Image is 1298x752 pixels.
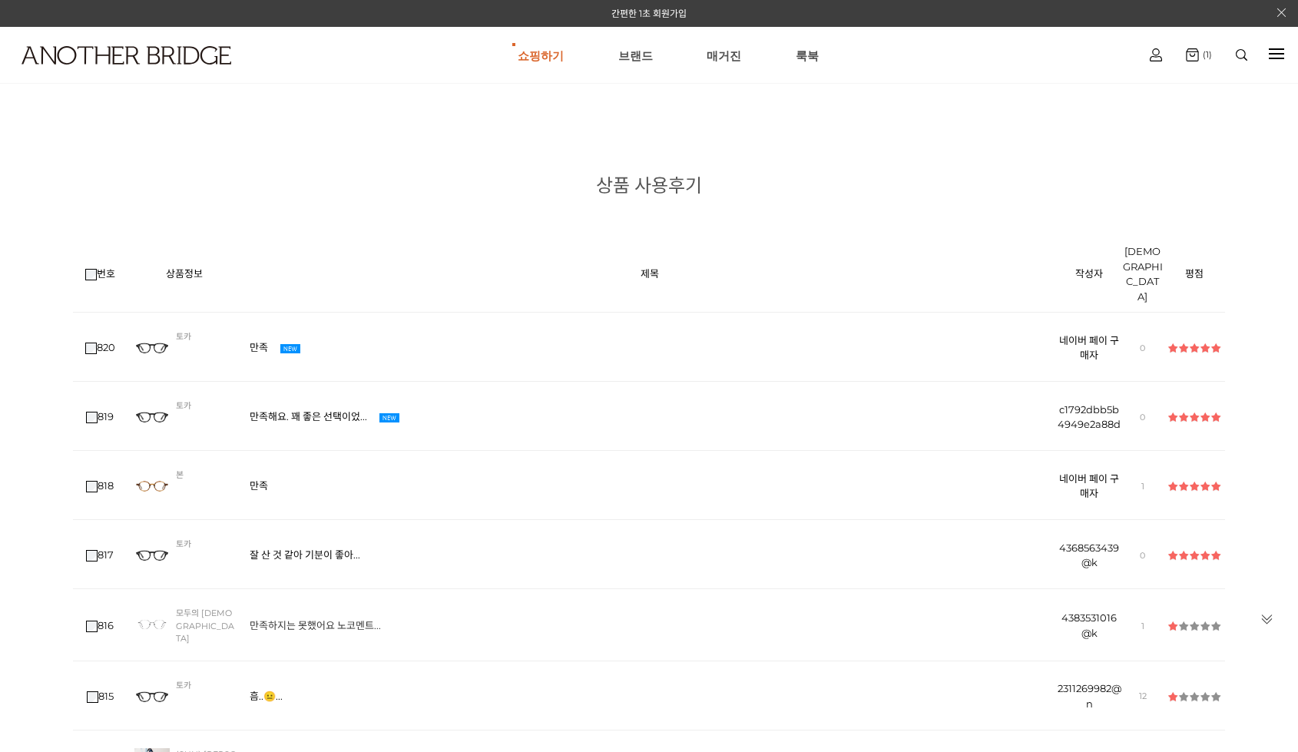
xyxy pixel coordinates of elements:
img: 5점 [1167,550,1221,562]
a: 만족 [250,479,276,492]
a: 쇼핑하기 [518,28,564,83]
a: 간편한 1초 회원가입 [611,8,687,19]
a: 잘 산 것 같아 기분이 좋아... [250,548,368,561]
a: 매거진 [707,28,741,83]
span: 1 [1141,620,1144,633]
td: 819 [73,382,127,451]
img: 5점 [1167,412,1221,423]
span: (1) [1199,49,1212,60]
a: (1) [1186,48,1212,61]
img: cart [1186,48,1199,61]
th: 제목 [242,236,1057,313]
a: 흠..😐... [250,690,290,702]
td: 2311269982@n [1057,661,1121,730]
img: logo [22,46,231,65]
a: 만족하지는 못했어요 노코멘트... [250,619,389,631]
img: 5점 [1167,343,1221,354]
td: 네이버 페이 구매자 [1057,451,1121,520]
th: [DEMOGRAPHIC_DATA] [1121,236,1164,313]
a: 브랜드 [618,28,653,83]
img: search [1236,49,1247,61]
span: 0 [1140,549,1145,562]
a: 룩북 [796,28,819,83]
a: 만족 [250,341,276,353]
th: 평점 [1164,236,1225,313]
img: NEW [379,413,399,422]
span: 12 [1139,690,1147,703]
img: cart [1150,48,1162,61]
td: 816 [73,589,127,661]
td: 815 [73,661,127,730]
td: 4368563439@k [1057,520,1121,589]
span: 0 [1140,411,1145,424]
font: 상품 사용후기 [596,174,702,197]
td: 4383531016@k [1057,589,1121,661]
th: 상품정보 [127,236,242,313]
a: 만족해요. 꽤 좋은 선택이었... [250,410,375,422]
th: 작성자 [1057,236,1121,313]
img: 1점 [1167,691,1221,702]
img: 5점 [1167,481,1221,492]
span: 0 [1140,342,1145,355]
a: logo [8,46,203,102]
td: 820 [73,313,127,382]
td: 818 [73,451,127,520]
td: c1792dbb5b4949e2a88d [1057,382,1121,451]
img: NEW [280,344,300,353]
img: 1점 [1167,620,1221,631]
td: 네이버 페이 구매자 [1057,313,1121,382]
span: 1 [1141,480,1144,493]
th: 번호 [73,236,127,313]
td: 817 [73,520,127,589]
